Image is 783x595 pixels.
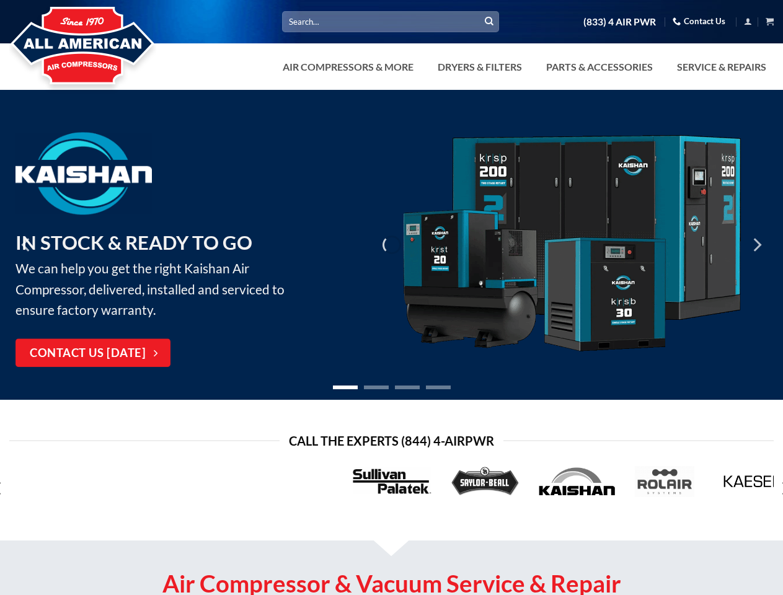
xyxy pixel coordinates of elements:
img: Kaishan [399,134,744,355]
a: View cart [766,14,774,29]
img: Kaishan [15,132,152,214]
a: Login [744,14,752,29]
a: Contact Us [673,12,725,31]
li: Page dot 2 [364,386,389,389]
button: Submit [480,12,498,31]
li: Page dot 1 [333,386,358,389]
span: Call the Experts (844) 4-AirPwr [289,431,494,451]
a: Contact Us [DATE] [15,339,170,368]
input: Search… [282,11,499,32]
li: Page dot 4 [426,386,451,389]
button: Previous [15,214,38,276]
a: Air Compressors & More [275,55,421,79]
a: (833) 4 AIR PWR [583,11,656,33]
a: Parts & Accessories [539,55,660,79]
li: Page dot 3 [395,386,420,389]
a: Service & Repairs [670,55,774,79]
span: Contact Us [DATE] [30,345,146,363]
a: Dryers & Filters [430,55,529,79]
button: Next [745,214,768,276]
p: We can help you get the right Kaishan Air Compressor, delivered, installed and serviced to ensure... [15,227,306,320]
strong: IN STOCK & READY TO GO [15,231,252,254]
